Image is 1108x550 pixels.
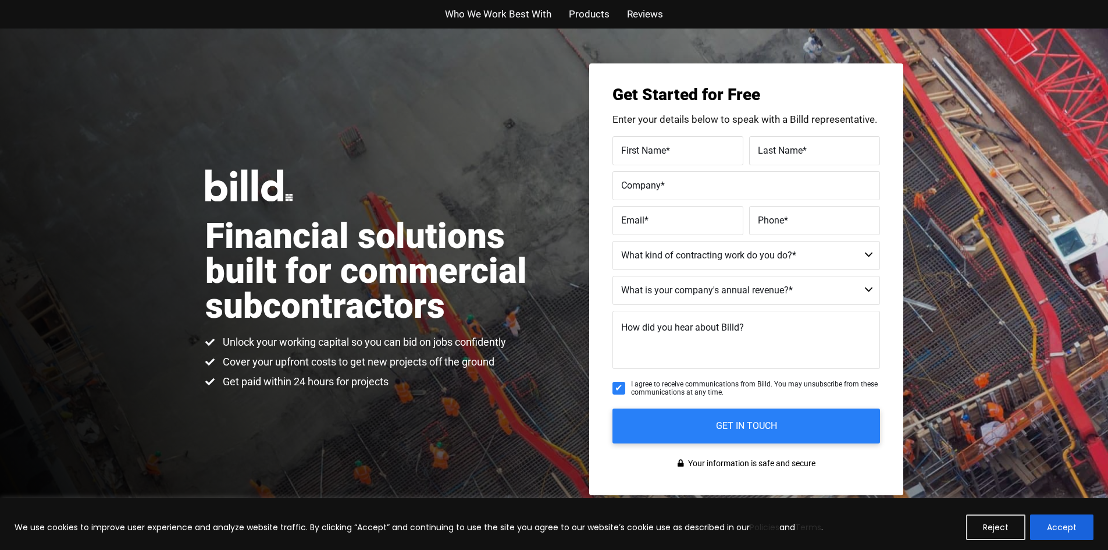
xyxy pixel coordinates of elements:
[966,514,1025,540] button: Reject
[612,87,880,103] h3: Get Started for Free
[621,322,744,333] span: How did you hear about Billd?
[795,521,821,533] a: Terms
[220,375,389,389] span: Get paid within 24 hours for projects
[631,380,880,397] span: I agree to receive communications from Billd. You may unsubscribe from these communications at an...
[750,521,779,533] a: Policies
[612,115,880,125] p: Enter your details below to speak with a Billd representative.
[569,6,610,23] a: Products
[15,520,823,534] p: We use cookies to improve user experience and analyze website traffic. By clicking “Accept” and c...
[685,455,815,472] span: Your information is safe and secure
[758,214,784,225] span: Phone
[445,6,551,23] a: Who We Work Best With
[621,179,661,190] span: Company
[627,6,663,23] a: Reviews
[621,214,644,225] span: Email
[220,355,494,369] span: Cover your upfront costs to get new projects off the ground
[205,219,554,324] h1: Financial solutions built for commercial subcontractors
[612,382,625,395] input: I agree to receive communications from Billd. You may unsubscribe from these communications at an...
[758,144,803,155] span: Last Name
[612,409,880,443] input: GET IN TOUCH
[220,335,506,349] span: Unlock your working capital so you can bid on jobs confidently
[621,144,666,155] span: First Name
[1030,514,1093,540] button: Accept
